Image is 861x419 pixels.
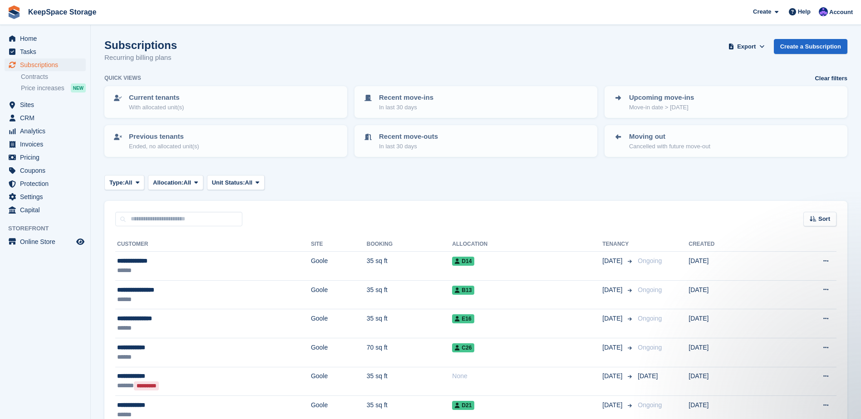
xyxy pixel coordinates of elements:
[125,178,133,187] span: All
[183,178,191,187] span: All
[20,235,74,248] span: Online Store
[20,138,74,151] span: Invoices
[5,177,86,190] a: menu
[21,83,86,93] a: Price increases NEW
[311,309,367,338] td: Goole
[367,252,453,281] td: 35 sq ft
[367,280,453,309] td: 35 sq ft
[689,338,774,367] td: [DATE]
[602,343,624,352] span: [DATE]
[638,344,662,351] span: Ongoing
[367,367,453,396] td: 35 sq ft
[7,5,21,19] img: stora-icon-8386f47178a22dfd0bd8f6a31ec36ba5ce8667c1dd55bd0f319d3a0aa187defe.svg
[815,74,847,83] a: Clear filters
[5,125,86,137] a: menu
[5,112,86,124] a: menu
[311,237,367,252] th: Site
[20,45,74,58] span: Tasks
[5,190,86,203] a: menu
[689,280,774,309] td: [DATE]
[104,74,141,82] h6: Quick views
[452,286,474,295] span: B13
[129,103,184,112] p: With allocated unit(s)
[5,138,86,151] a: menu
[20,177,74,190] span: Protection
[605,87,846,117] a: Upcoming move-ins Move-in date > [DATE]
[5,235,86,248] a: menu
[25,5,100,19] a: KeepSpace Storage
[638,315,662,322] span: Ongoing
[20,112,74,124] span: CRM
[20,98,74,111] span: Sites
[689,237,774,252] th: Created
[818,214,830,224] span: Sort
[115,237,311,252] th: Customer
[689,252,774,281] td: [DATE]
[602,285,624,295] span: [DATE]
[367,338,453,367] td: 70 sq ft
[629,103,694,112] p: Move-in date > [DATE]
[379,132,438,142] p: Recent move-outs
[689,309,774,338] td: [DATE]
[379,103,433,112] p: In last 30 days
[105,87,346,117] a: Current tenants With allocated unit(s)
[638,372,658,380] span: [DATE]
[105,126,346,156] a: Previous tenants Ended, no allocated unit(s)
[602,237,634,252] th: Tenancy
[153,178,183,187] span: Allocation:
[20,151,74,164] span: Pricing
[689,367,774,396] td: [DATE]
[355,126,596,156] a: Recent move-outs In last 30 days
[20,190,74,203] span: Settings
[311,367,367,396] td: Goole
[104,175,144,190] button: Type: All
[774,39,847,54] a: Create a Subscription
[20,58,74,71] span: Subscriptions
[452,401,474,410] span: D21
[737,42,756,51] span: Export
[452,314,474,323] span: E16
[753,7,771,16] span: Create
[20,204,74,216] span: Capital
[638,286,662,293] span: Ongoing
[452,343,474,352] span: C26
[638,401,662,409] span: Ongoing
[5,45,86,58] a: menu
[129,93,184,103] p: Current tenants
[798,7,811,16] span: Help
[602,400,624,410] span: [DATE]
[20,32,74,45] span: Home
[602,371,624,381] span: [DATE]
[629,132,710,142] p: Moving out
[638,257,662,264] span: Ongoing
[21,84,64,93] span: Price increases
[5,32,86,45] a: menu
[71,83,86,93] div: NEW
[311,280,367,309] td: Goole
[379,142,438,151] p: In last 30 days
[75,236,86,247] a: Preview store
[452,257,474,266] span: D14
[21,73,86,81] a: Contracts
[8,224,90,233] span: Storefront
[629,142,710,151] p: Cancelled with future move-out
[148,175,203,190] button: Allocation: All
[452,371,602,381] div: None
[5,151,86,164] a: menu
[819,7,828,16] img: Chloe Clark
[829,8,853,17] span: Account
[311,252,367,281] td: Goole
[311,338,367,367] td: Goole
[129,132,199,142] p: Previous tenants
[245,178,253,187] span: All
[20,125,74,137] span: Analytics
[5,164,86,177] a: menu
[367,309,453,338] td: 35 sq ft
[104,39,177,51] h1: Subscriptions
[605,126,846,156] a: Moving out Cancelled with future move-out
[379,93,433,103] p: Recent move-ins
[109,178,125,187] span: Type:
[5,204,86,216] a: menu
[20,164,74,177] span: Coupons
[602,314,624,323] span: [DATE]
